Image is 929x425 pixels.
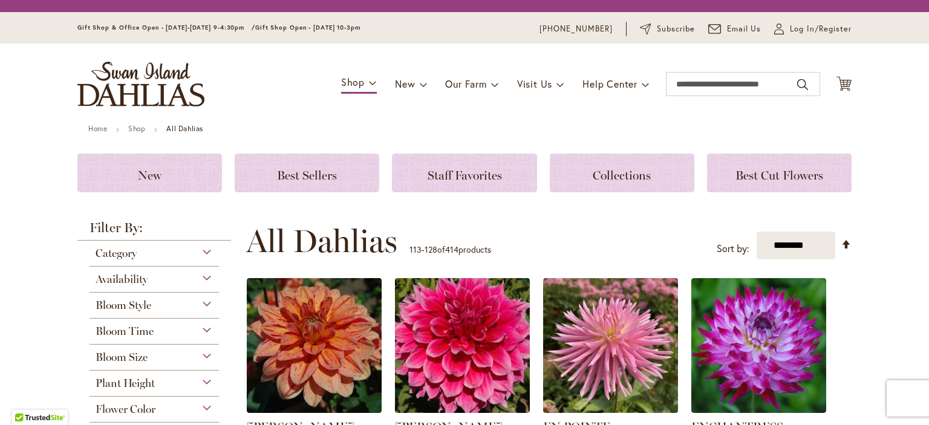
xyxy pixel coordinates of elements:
a: Best Sellers [235,154,379,192]
a: New [77,154,222,192]
span: Our Farm [445,77,486,90]
span: Plant Height [96,377,155,390]
img: EN POINTE [543,278,678,413]
span: Best Cut Flowers [735,168,823,183]
img: EMORY PAUL [395,278,530,413]
a: Shop [128,124,145,133]
a: Subscribe [640,23,695,35]
span: Availability [96,273,148,286]
span: Category [96,247,137,260]
strong: All Dahlias [166,124,203,133]
a: Enchantress [691,404,826,415]
span: New [395,77,415,90]
span: Bloom Style [96,299,151,312]
span: Collections [593,168,651,183]
iframe: Launch Accessibility Center [9,382,43,416]
button: Search [797,75,808,94]
img: Enchantress [691,278,826,413]
a: Email Us [708,23,761,35]
a: EN POINTE [543,404,678,415]
span: Bloom Size [96,351,148,364]
img: Elijah Mason [247,278,382,413]
a: Collections [550,154,694,192]
a: Best Cut Flowers [707,154,852,192]
a: Elijah Mason [247,404,382,415]
span: 414 [445,244,458,255]
span: Subscribe [657,23,695,35]
span: New [138,168,161,183]
a: Home [88,124,107,133]
span: Shop [341,76,365,88]
span: Gift Shop Open - [DATE] 10-3pm [255,24,360,31]
span: Staff Favorites [428,168,502,183]
a: EMORY PAUL [395,404,530,415]
span: Bloom Time [96,325,154,338]
strong: Filter By: [77,221,231,241]
span: Best Sellers [277,168,337,183]
span: Gift Shop & Office Open - [DATE]-[DATE] 9-4:30pm / [77,24,255,31]
span: 113 [409,244,422,255]
a: store logo [77,62,204,106]
span: Visit Us [517,77,552,90]
span: All Dahlias [246,223,397,259]
span: Email Us [727,23,761,35]
span: 128 [425,244,437,255]
span: Log In/Register [790,23,852,35]
a: [PHONE_NUMBER] [539,23,613,35]
a: Staff Favorites [392,154,536,192]
a: Log In/Register [774,23,852,35]
p: - of products [409,240,491,259]
label: Sort by: [717,238,749,260]
span: Flower Color [96,403,155,416]
span: Help Center [582,77,637,90]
